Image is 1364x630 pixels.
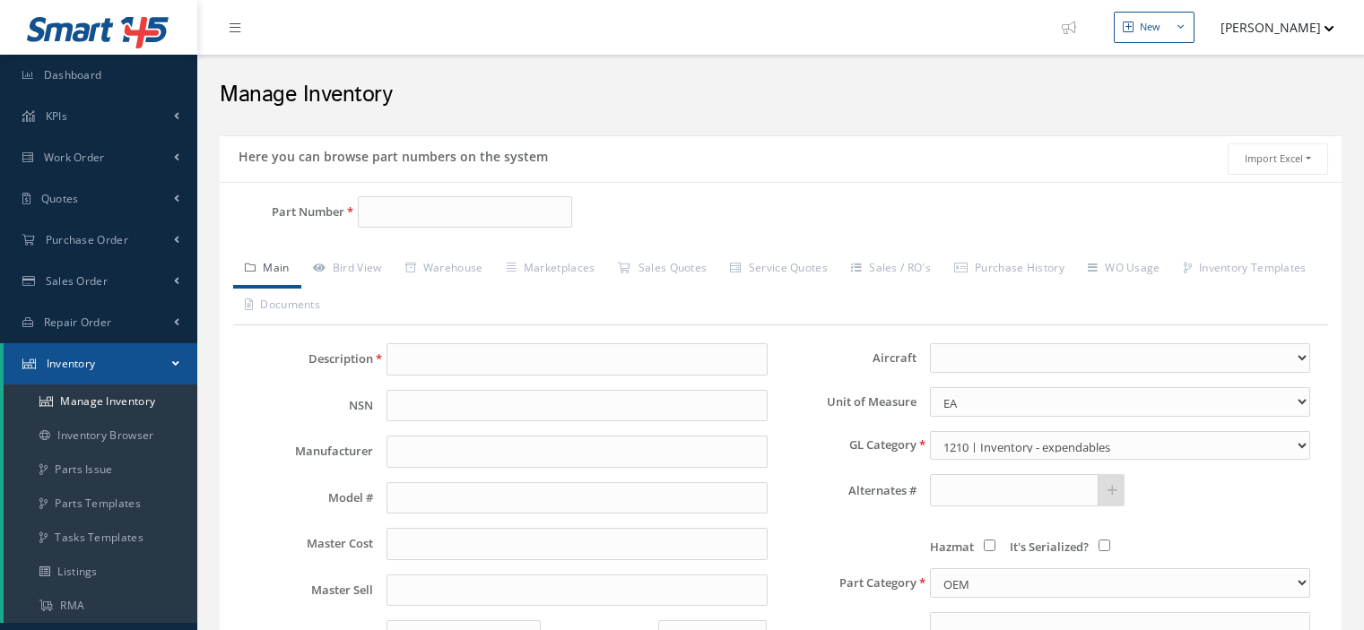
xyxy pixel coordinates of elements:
[4,487,197,521] a: Parts Templates
[4,384,197,419] a: Manage Inventory
[220,82,1342,108] h2: Manage Inventory
[930,539,974,555] span: Hazmat
[781,576,917,590] label: Part Category
[1010,539,1089,555] span: It's Serialized?
[47,356,96,371] span: Inventory
[44,315,112,330] span: Repair Order
[41,191,79,206] span: Quotes
[1099,539,1110,551] input: It's Serialized?
[781,438,917,452] label: GL Category
[46,273,108,289] span: Sales Order
[1114,12,1195,43] button: New
[394,251,495,289] a: Warehouse
[46,232,128,247] span: Purchase Order
[1140,20,1160,35] div: New
[1076,251,1172,289] a: WO Usage
[238,537,373,550] label: Master Cost
[606,251,718,289] a: Sales Quotes
[4,521,197,555] a: Tasks Templates
[44,150,105,165] span: Work Order
[238,352,373,366] label: Description
[984,539,995,551] input: Hazmat
[781,395,917,409] label: Unit of Measure
[238,444,373,458] label: Manufacturer
[233,251,301,289] a: Main
[4,453,197,487] a: Parts Issue
[781,484,917,497] label: Alternates #
[943,251,1076,289] a: Purchase History
[1172,251,1318,289] a: Inventory Templates
[238,399,373,412] label: NSN
[718,251,839,289] a: Service Quotes
[4,589,197,623] a: RMA
[44,67,102,82] span: Dashboard
[1228,143,1328,175] button: Import Excel
[839,251,943,289] a: Sales / RO's
[233,143,548,165] h5: Here you can browse part numbers on the system
[220,205,344,219] label: Part Number
[4,343,197,384] a: Inventory
[1203,10,1334,45] button: [PERSON_NAME]
[301,251,394,289] a: Bird View
[781,351,917,365] label: Aircraft
[233,288,332,325] a: Documents
[46,108,67,124] span: KPIs
[238,583,373,597] label: Master Sell
[4,555,197,589] a: Listings
[4,419,197,453] a: Inventory Browser
[238,491,373,505] label: Model #
[495,251,607,289] a: Marketplaces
